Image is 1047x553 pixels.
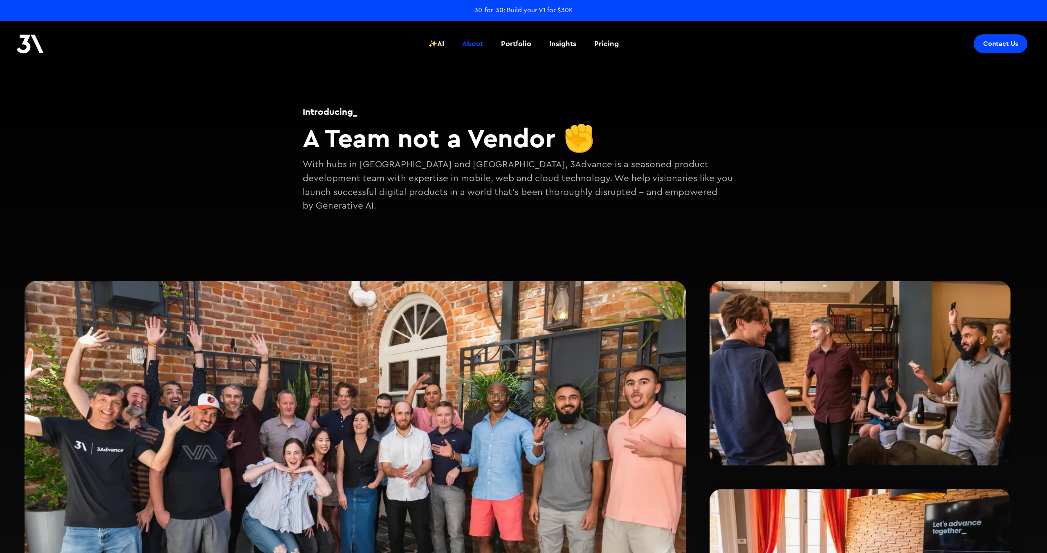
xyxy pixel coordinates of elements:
div: ✨AI [428,38,444,49]
a: 30-for-30: Build your V1 for $30K [474,6,573,15]
div: Contact Us [983,40,1018,48]
a: Portfolio [496,29,536,59]
h1: Introducing_ [303,105,744,118]
div: About [462,38,483,49]
a: Contact Us [974,34,1027,53]
a: About [457,29,488,59]
div: Portfolio [501,38,531,49]
h2: A Team not a Vendor ✊ [303,122,744,154]
a: Insights [544,29,581,59]
div: Insights [549,38,576,49]
a: ✨AI [423,29,449,59]
div: Pricing [594,38,619,49]
a: Pricing [589,29,624,59]
p: With hubs in [GEOGRAPHIC_DATA] and [GEOGRAPHIC_DATA], 3Advance is a seasoned product development ... [303,158,744,213]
